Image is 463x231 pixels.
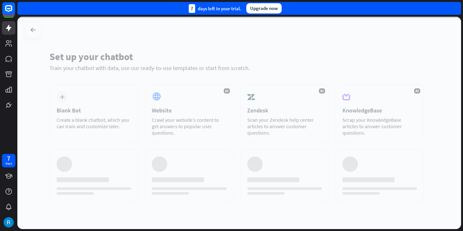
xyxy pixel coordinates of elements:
div: 7 [189,4,195,13]
div: Upgrade now [246,3,282,13]
div: days [5,161,12,166]
div: 7 [7,155,10,161]
div: days left in your trial. [189,4,241,13]
a: 7 days [2,154,15,167]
